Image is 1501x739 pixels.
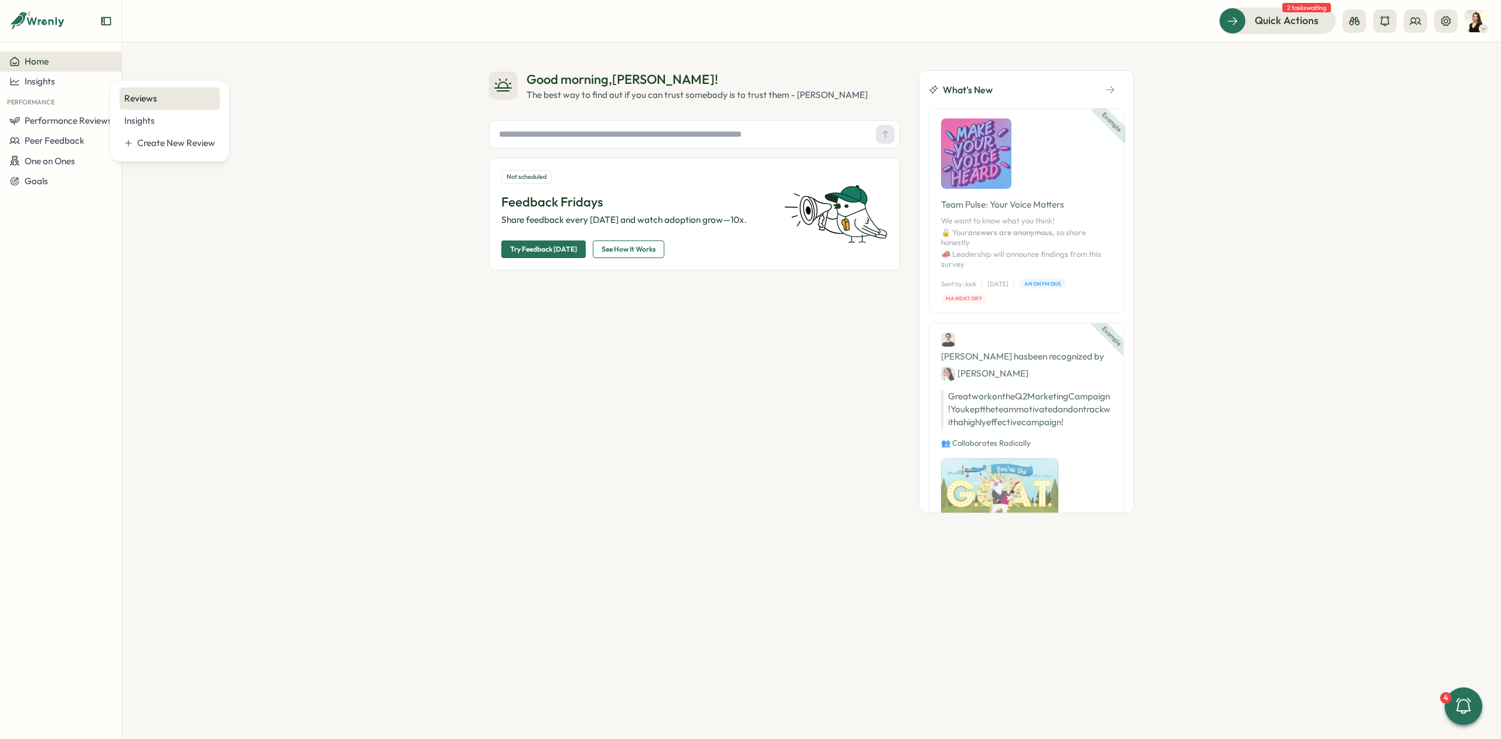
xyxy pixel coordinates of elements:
[1255,13,1319,28] span: Quick Actions
[968,228,1052,237] span: answers are anonymous
[25,56,49,67] span: Home
[941,118,1011,189] img: Survey Image
[941,438,1112,449] p: 👥 Collaborates Radically
[100,15,112,27] button: Expand sidebar
[1024,280,1061,288] span: Anonymous
[25,76,55,87] span: Insights
[1465,10,1487,32] img: Anastasiya Muchkayev
[120,132,220,154] button: Create New Review
[941,366,1028,381] div: [PERSON_NAME]
[137,137,215,150] div: Create New Review
[941,390,1112,429] p: Great work on the Q2 Marketing Campaign! You kept the team motivated and on track with a highly e...
[593,240,664,258] button: See How It Works
[25,155,75,167] span: One on Ones
[120,87,220,110] a: Reviews
[1013,279,1015,289] p: |
[25,115,112,126] span: Performance Reviews
[25,175,48,187] span: Goals
[124,92,215,105] div: Reviews
[941,216,1112,270] p: We want to know what you think! 🔒 Your , so share honestly 📣 Leadership will announce findings fr...
[501,240,586,258] button: Try Feedback [DATE]
[941,458,1058,524] img: Recognition Image
[1282,3,1331,12] span: 2 tasks waiting
[981,279,983,289] p: |
[941,279,976,289] p: Sent by: Jack
[527,89,868,101] div: The best way to find out if you can trust somebody is to trust them - [PERSON_NAME]
[941,367,955,381] img: Jane
[120,110,220,132] a: Insights
[124,114,215,127] div: Insights
[946,294,982,303] span: Mandatory
[943,83,993,97] span: What's New
[941,198,1112,211] p: Team Pulse: Your Voice Matters
[941,333,1112,381] div: [PERSON_NAME] has been recognized by
[510,241,577,257] span: Try Feedback [DATE]
[941,333,955,347] img: Ben
[501,193,770,211] p: Feedback Fridays
[501,170,552,184] div: Not scheduled
[501,213,770,226] p: Share feedback every [DATE] and watch adoption grow—10x.
[1440,692,1452,704] div: 4
[1445,687,1482,725] button: 4
[527,70,868,89] div: Good morning , [PERSON_NAME] !
[602,241,656,257] span: See How It Works
[1219,8,1336,33] button: Quick Actions
[987,279,1008,289] p: [DATE]
[25,135,84,146] span: Peer Feedback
